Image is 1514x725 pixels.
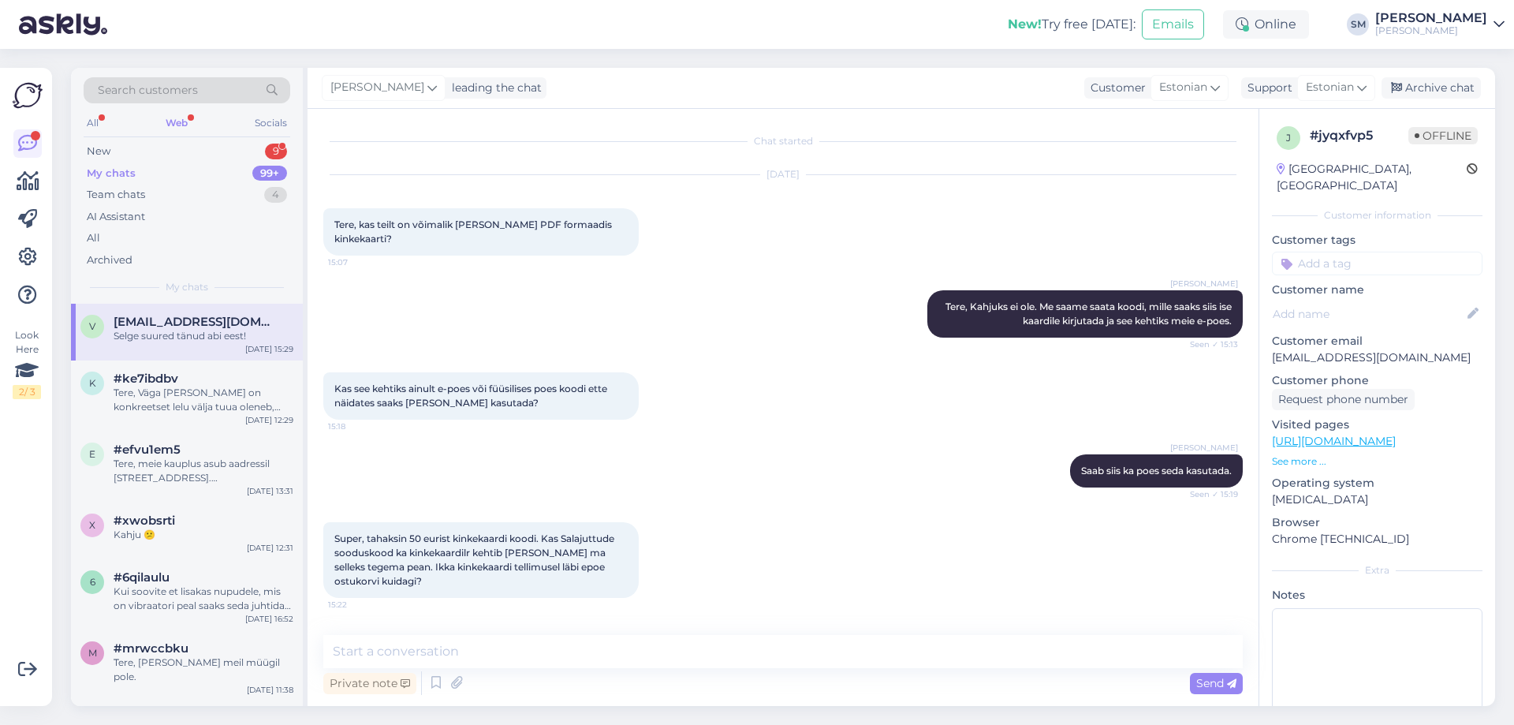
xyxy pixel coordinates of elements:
[1272,333,1482,349] p: Customer email
[87,230,100,246] div: All
[323,134,1243,148] div: Chat started
[1375,24,1487,37] div: [PERSON_NAME]
[330,79,424,96] span: [PERSON_NAME]
[13,80,43,110] img: Askly Logo
[247,485,293,497] div: [DATE] 13:31
[323,673,416,694] div: Private note
[1286,132,1291,144] span: j
[1272,563,1482,577] div: Extra
[945,301,1234,327] span: Tere, Kahjuks ei ole. Me saame saata koodi, mille saaks siis ise kaardile kirjutada ja see kehtik...
[1272,417,1482,433] p: Visited pages
[98,82,198,99] span: Search customers
[446,80,542,96] div: leading the chat
[245,414,293,426] div: [DATE] 12:29
[84,113,102,133] div: All
[114,443,181,457] span: #efvu1em5
[89,519,95,531] span: x
[1272,454,1482,469] p: See more ...
[1272,252,1482,275] input: Add a tag
[90,576,95,588] span: 6
[323,167,1243,181] div: [DATE]
[328,420,387,432] span: 15:18
[334,383,610,409] span: Kas see kehtiks ainult e-poes või füüsilises poes koodi ette näidates saaks [PERSON_NAME] kasutada?
[264,187,287,203] div: 4
[1272,531,1482,547] p: Chrome [TECHNICAL_ID]
[114,457,293,485] div: Tere, meie kauplus asub aadressil [STREET_ADDRESS]. [PERSON_NAME] avatud kella 18:00ni.
[114,585,293,613] div: Kui soovite et lisakas nupudele, mis on vibraatori peal saaks seda juhtida ka äppist, siis on sel...
[13,385,41,399] div: 2 / 3
[1159,79,1207,96] span: Estonian
[245,343,293,355] div: [DATE] 15:29
[162,113,191,133] div: Web
[265,144,287,159] div: 9
[1272,372,1482,389] p: Customer phone
[114,656,293,684] div: Tere, [PERSON_NAME] meil müügil pole.
[1272,514,1482,531] p: Browser
[1008,15,1135,34] div: Try free [DATE]:
[252,166,287,181] div: 99+
[1142,9,1204,39] button: Emails
[1272,475,1482,491] p: Operating system
[114,570,170,585] span: #6qilaulu
[89,320,95,332] span: v
[13,328,41,399] div: Look Here
[1272,389,1415,410] div: Request phone number
[1272,232,1482,249] p: Customer tags
[1408,127,1478,144] span: Offline
[1272,208,1482,222] div: Customer information
[87,252,132,268] div: Archived
[1306,79,1354,96] span: Estonian
[114,329,293,343] div: Selge suured tänud abi eest!
[328,256,387,268] span: 15:07
[1170,278,1238,290] span: [PERSON_NAME]
[247,542,293,554] div: [DATE] 12:31
[87,144,110,159] div: New
[247,684,293,696] div: [DATE] 11:38
[1196,676,1236,690] span: Send
[114,386,293,414] div: Tere, Väga [PERSON_NAME] on konkreetset lelu välja tuua oleneb, mida keegi soovib. Aga Svakomi [P...
[1375,12,1505,37] a: [PERSON_NAME][PERSON_NAME]
[114,514,175,528] span: #xwobsrti
[245,613,293,625] div: [DATE] 16:52
[1375,12,1487,24] div: [PERSON_NAME]
[1273,305,1464,323] input: Add name
[87,209,145,225] div: AI Assistant
[1170,620,1238,632] span: [PERSON_NAME]
[166,280,208,294] span: My chats
[1081,465,1232,476] span: Saab siis ka poes seda kasutada.
[1179,488,1238,500] span: Seen ✓ 15:19
[334,219,614,245] span: Tere, kas teilt on võimalik [PERSON_NAME] PDF formaadis kinkekaarti?
[114,315,278,329] span: vatsmadli@gmail.com
[89,377,96,389] span: k
[114,641,188,656] span: #mrwccbku
[1272,282,1482,298] p: Customer name
[114,372,178,386] span: #ke7ibdbv
[1310,126,1408,145] div: # jyqxfvp5
[1179,338,1238,350] span: Seen ✓ 15:13
[1170,442,1238,454] span: [PERSON_NAME]
[1223,10,1309,39] div: Online
[1347,13,1369,36] div: SM
[89,448,95,460] span: e
[1272,491,1482,508] p: [MEDICAL_DATA]
[88,647,97,659] span: m
[1008,17,1042,32] b: New!
[114,528,293,542] div: Kahju 😕
[87,187,145,203] div: Team chats
[87,166,136,181] div: My chats
[1272,434,1396,448] a: [URL][DOMAIN_NAME]
[1272,349,1482,366] p: [EMAIL_ADDRESS][DOMAIN_NAME]
[252,113,290,133] div: Socials
[1382,77,1481,99] div: Archive chat
[1277,161,1467,194] div: [GEOGRAPHIC_DATA], [GEOGRAPHIC_DATA]
[1241,80,1292,96] div: Support
[328,599,387,611] span: 15:22
[334,533,617,587] span: Super, tahaksin 50 eurist kinkekaardi koodi. Kas Salajuttude sooduskood ka kinkekaardilr kehtib [...
[1084,80,1146,96] div: Customer
[1272,587,1482,604] p: Notes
